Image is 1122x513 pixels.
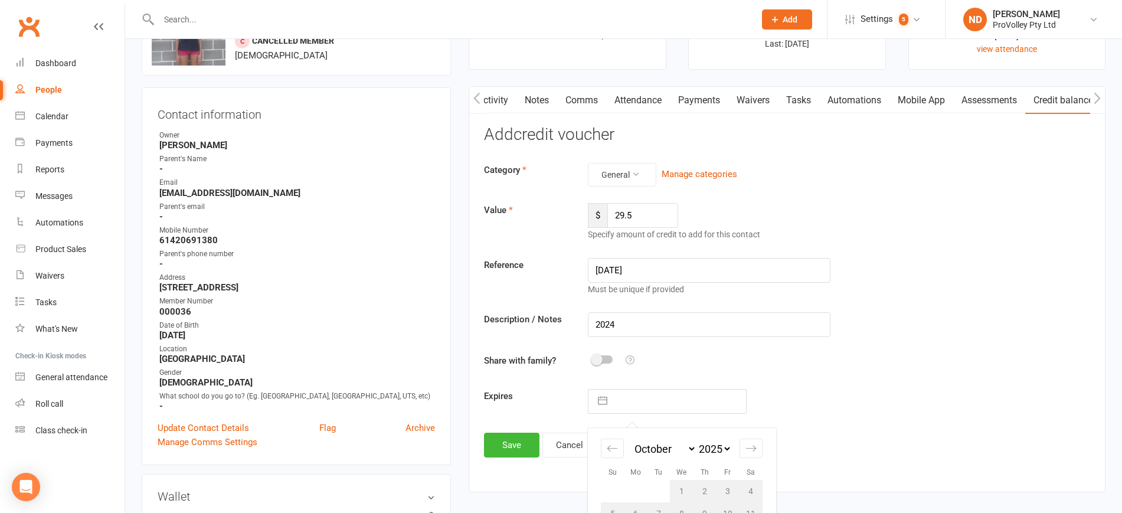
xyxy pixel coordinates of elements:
[740,480,763,502] td: Not available. Saturday, October 4, 2025
[15,210,125,236] a: Automations
[469,87,516,114] a: Activity
[588,228,830,241] div: Specify amount of credit to add for this contact
[159,130,435,141] div: Owner
[606,87,670,114] a: Attendance
[15,391,125,417] a: Roll call
[670,87,728,114] a: Payments
[15,263,125,289] a: Waivers
[609,468,617,476] small: Su
[35,298,57,307] div: Tasks
[35,324,78,334] div: What's New
[159,164,435,174] strong: -
[159,354,435,364] strong: [GEOGRAPHIC_DATA]
[35,85,62,94] div: People
[159,367,435,378] div: Gender
[159,140,435,151] strong: [PERSON_NAME]
[159,188,435,198] strong: [EMAIL_ADDRESS][DOMAIN_NAME]
[159,153,435,165] div: Parent's Name
[977,44,1037,54] a: view attendance
[159,272,435,283] div: Address
[676,468,686,476] small: We
[542,433,597,458] button: Cancel
[319,421,336,435] a: Flag
[662,167,737,181] button: Manage categories
[35,373,107,382] div: General attendance
[670,480,694,502] td: Not available. Wednesday, October 1, 2025
[740,439,763,458] div: Move forward to switch to the next month.
[159,344,435,355] div: Location
[783,15,797,24] span: Add
[655,468,662,476] small: Tu
[588,163,656,187] button: General
[158,435,257,449] a: Manage Comms Settings
[728,87,778,114] a: Waivers
[159,225,435,236] div: Mobile Number
[484,433,539,458] button: Save
[1025,87,1101,114] a: Credit balance
[15,316,125,342] a: What's New
[158,103,435,121] h3: Contact information
[35,218,83,227] div: Automations
[630,468,641,476] small: Mo
[14,12,44,41] a: Clubworx
[819,87,889,114] a: Automations
[235,50,328,61] span: [DEMOGRAPHIC_DATA]
[15,156,125,183] a: Reports
[588,283,830,296] div: Must be unique if provided
[159,177,435,188] div: Email
[159,211,435,222] strong: -
[159,377,435,388] strong: [DEMOGRAPHIC_DATA]
[35,138,73,148] div: Payments
[159,391,435,402] div: What school do you go to? (Eg. [GEOGRAPHIC_DATA], [GEOGRAPHIC_DATA], UTS, etc)
[15,289,125,316] a: Tasks
[159,201,435,213] div: Parent's email
[484,126,1090,144] h3: Add credit voucher
[889,87,953,114] a: Mobile App
[588,203,607,228] span: $
[601,439,624,458] div: Move backward to switch to the previous month.
[516,87,557,114] a: Notes
[159,259,435,269] strong: -
[35,191,73,201] div: Messages
[15,417,125,444] a: Class kiosk mode
[557,87,606,114] a: Comms
[159,306,435,317] strong: 000036
[15,364,125,391] a: General attendance kiosk mode
[252,36,334,45] span: Cancelled member
[15,130,125,156] a: Payments
[159,235,435,246] strong: 61420691380
[158,490,435,503] h3: Wallet
[717,480,740,502] td: Not available. Friday, October 3, 2025
[35,244,86,254] div: Product Sales
[953,87,1025,114] a: Assessments
[35,426,87,435] div: Class check-in
[12,473,40,501] div: Open Intercom Messenger
[158,421,249,435] a: Update Contact Details
[475,389,579,403] label: Expires
[778,87,819,114] a: Tasks
[475,354,579,368] label: Share with family?
[35,271,64,280] div: Waivers
[993,9,1060,19] div: [PERSON_NAME]
[993,19,1060,30] div: ProVolley Pty Ltd
[15,236,125,263] a: Product Sales
[861,6,893,32] span: Settings
[899,14,908,25] span: 5
[159,296,435,307] div: Member Number
[35,165,64,174] div: Reports
[15,77,125,103] a: People
[475,203,579,217] label: Value
[159,282,435,293] strong: [STREET_ADDRESS]
[35,58,76,68] div: Dashboard
[15,103,125,130] a: Calendar
[35,112,68,121] div: Calendar
[15,183,125,210] a: Messages
[35,399,63,409] div: Roll call
[159,249,435,260] div: Parent's phone number
[747,468,755,476] small: Sa
[475,312,579,326] label: Description / Notes
[762,9,812,30] button: Add
[701,468,709,476] small: Th
[475,163,579,177] label: Category
[159,330,435,341] strong: [DATE]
